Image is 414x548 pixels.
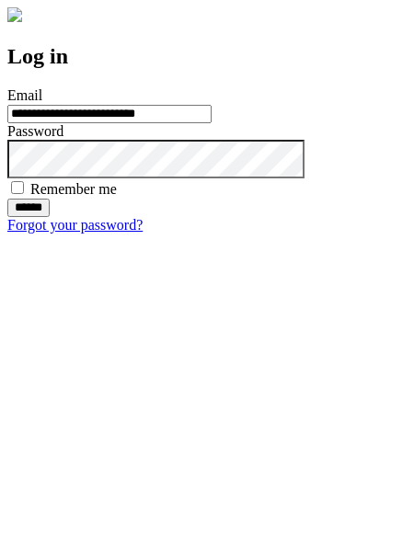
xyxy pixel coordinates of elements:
[7,7,22,22] img: logo-4e3dc11c47720685a147b03b5a06dd966a58ff35d612b21f08c02c0306f2b779.png
[30,181,117,197] label: Remember me
[7,87,42,103] label: Email
[7,217,143,233] a: Forgot your password?
[7,44,407,69] h2: Log in
[7,123,63,139] label: Password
